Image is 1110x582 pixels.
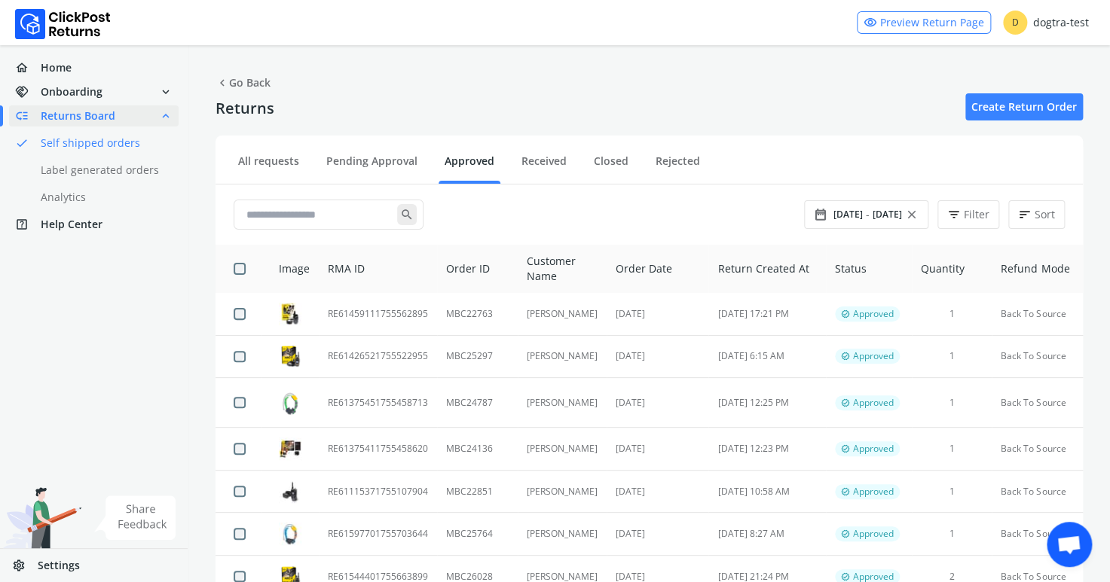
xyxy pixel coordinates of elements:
td: [PERSON_NAME] [518,335,607,378]
th: Order Date [607,245,708,293]
span: Approved [853,443,894,455]
td: [DATE] 17:21 PM [708,293,826,335]
td: [PERSON_NAME] [518,378,607,428]
a: help_centerHelp Center [9,214,179,235]
div: dogtra-test [1003,11,1089,35]
a: Pending Approval [320,154,424,180]
th: Refund Mode [992,245,1083,293]
td: [DATE] [607,378,708,428]
td: [PERSON_NAME] [518,293,607,335]
td: [DATE] [607,293,708,335]
span: verified [841,443,850,455]
td: Back To Source [992,335,1083,378]
th: Customer Name [518,245,607,293]
th: Quantity [912,245,992,293]
td: MBC25297 [437,335,518,378]
a: Received [515,154,573,180]
img: Logo [15,9,111,39]
td: RE61459111755562895 [319,293,437,335]
td: [PERSON_NAME] [518,470,607,513]
span: Approved [853,486,894,498]
th: Image [261,245,319,293]
td: [DATE] [607,470,708,513]
td: [DATE] 10:58 AM [708,470,826,513]
span: home [15,57,41,78]
a: doneSelf shipped orders [9,133,197,154]
td: 1 [912,378,992,428]
th: Order ID [437,245,518,293]
td: Back To Source [992,513,1083,556]
span: verified [841,397,850,409]
span: Approved [853,528,894,540]
td: [DATE] [607,513,708,556]
img: share feedback [94,495,176,540]
td: [DATE] 8:27 AM [708,513,826,556]
span: close [905,204,919,225]
a: Closed [588,154,635,180]
span: Go Back [216,72,271,93]
span: low_priority [15,105,41,126]
span: Help Center [41,217,102,232]
span: Approved [853,350,894,362]
img: row_image [279,303,301,325]
td: [DATE] 12:25 PM [708,378,826,428]
span: - [866,207,870,222]
td: MBC24787 [437,378,518,428]
a: homeHome [9,57,179,78]
span: Home [41,60,72,75]
td: 1 [912,293,992,335]
span: Filter [964,207,989,222]
td: [DATE] [607,335,708,378]
td: Back To Source [992,378,1083,428]
td: RE61375451755458713 [319,378,437,428]
td: 1 [912,428,992,471]
td: RE61375411755458620 [319,428,437,471]
td: [PERSON_NAME] [518,513,607,556]
span: Returns Board [41,108,115,123]
span: verified [841,350,850,362]
span: expand_less [159,105,173,126]
td: MBC22851 [437,470,518,513]
a: Label generated orders [9,160,197,181]
span: visibility [864,12,877,33]
td: [DATE] 12:23 PM [708,428,826,471]
th: Return Created At [708,245,826,293]
img: row_image [279,480,301,503]
span: date_range [814,204,827,225]
td: MBC22763 [437,293,518,335]
span: Approved [853,308,894,320]
span: Approved [853,397,894,409]
h4: Returns [216,99,274,117]
a: Rejected [650,154,706,180]
td: Back To Source [992,428,1083,471]
span: verified [841,528,850,540]
span: verified [841,308,850,320]
td: [PERSON_NAME] [518,428,607,471]
button: sortSort [1008,200,1065,229]
span: expand_more [159,81,173,102]
span: D [1003,11,1027,35]
th: RMA ID [319,245,437,293]
span: help_center [15,214,41,235]
img: row_image [279,387,301,418]
span: sort [1018,204,1032,225]
img: row_image [279,345,301,367]
th: Status [826,245,912,293]
span: [DATE] [873,209,902,221]
td: RE61597701755703644 [319,513,437,556]
td: 1 [912,335,992,378]
a: All requests [232,154,305,180]
td: MBC25764 [437,513,518,556]
a: Approved [439,154,500,180]
span: chevron_left [216,72,229,93]
td: [DATE] 6:15 AM [708,335,826,378]
span: done [15,133,29,154]
td: [DATE] [607,428,708,471]
td: RE61426521755522955 [319,335,437,378]
td: 1 [912,513,992,556]
td: RE61115371755107904 [319,470,437,513]
span: settings [12,555,38,576]
a: Create Return Order [965,93,1083,120]
span: Settings [38,558,80,573]
span: verified [841,486,850,498]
